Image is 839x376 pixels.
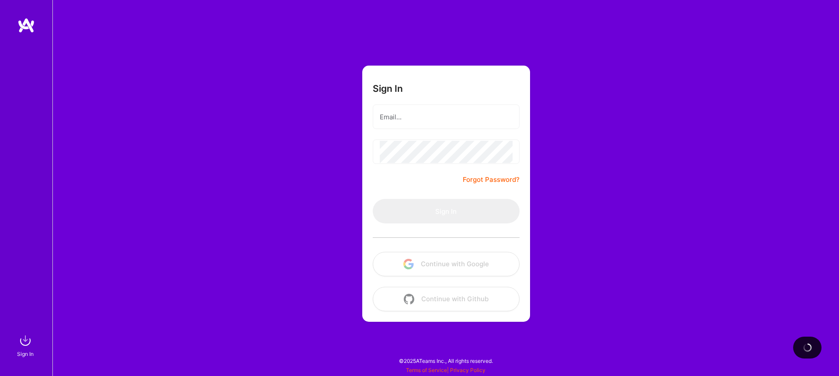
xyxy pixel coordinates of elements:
[17,349,34,359] div: Sign In
[450,367,485,373] a: Privacy Policy
[17,332,34,349] img: sign in
[406,367,485,373] span: |
[17,17,35,33] img: logo
[403,259,414,269] img: icon
[463,174,520,185] a: Forgot Password?
[373,83,403,94] h3: Sign In
[380,106,513,128] input: Email...
[18,332,34,359] a: sign inSign In
[373,199,520,223] button: Sign In
[52,350,839,372] div: © 2025 ATeams Inc., All rights reserved.
[404,294,414,304] img: icon
[802,342,813,353] img: loading
[406,367,447,373] a: Terms of Service
[373,252,520,276] button: Continue with Google
[373,287,520,311] button: Continue with Github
